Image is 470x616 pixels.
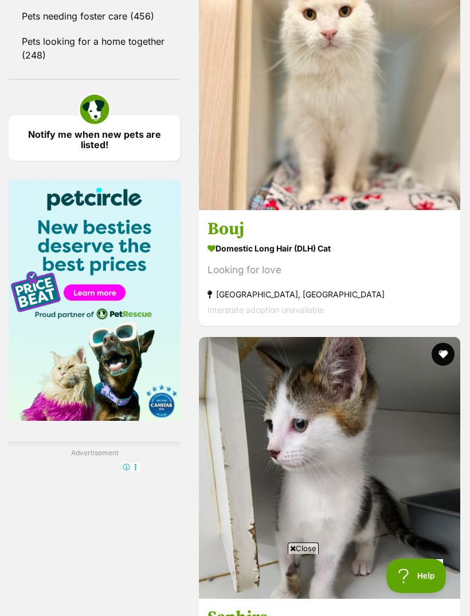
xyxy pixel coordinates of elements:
[9,29,181,67] a: Pets looking for a home together (248)
[199,337,460,599] img: Saphire - Domestic Short Hair (DSH) Cat
[26,559,444,610] iframe: Advertisement
[9,180,181,421] img: Pet Circle promo banner
[207,305,324,315] span: Interstate adoption unavailable
[207,218,452,240] h3: Bouj
[207,240,452,257] strong: Domestic Long Hair (DLH) Cat
[9,115,181,161] a: Notify me when new pets are listed!
[207,286,452,302] strong: [GEOGRAPHIC_DATA], [GEOGRAPHIC_DATA]
[288,543,319,554] span: Close
[432,343,455,366] button: favourite
[199,210,460,326] a: Bouj Domestic Long Hair (DLH) Cat Looking for love [GEOGRAPHIC_DATA], [GEOGRAPHIC_DATA] Interstat...
[386,559,447,593] iframe: Help Scout Beacon - Open
[207,262,452,278] div: Looking for love
[9,4,181,28] a: Pets needing foster care (456)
